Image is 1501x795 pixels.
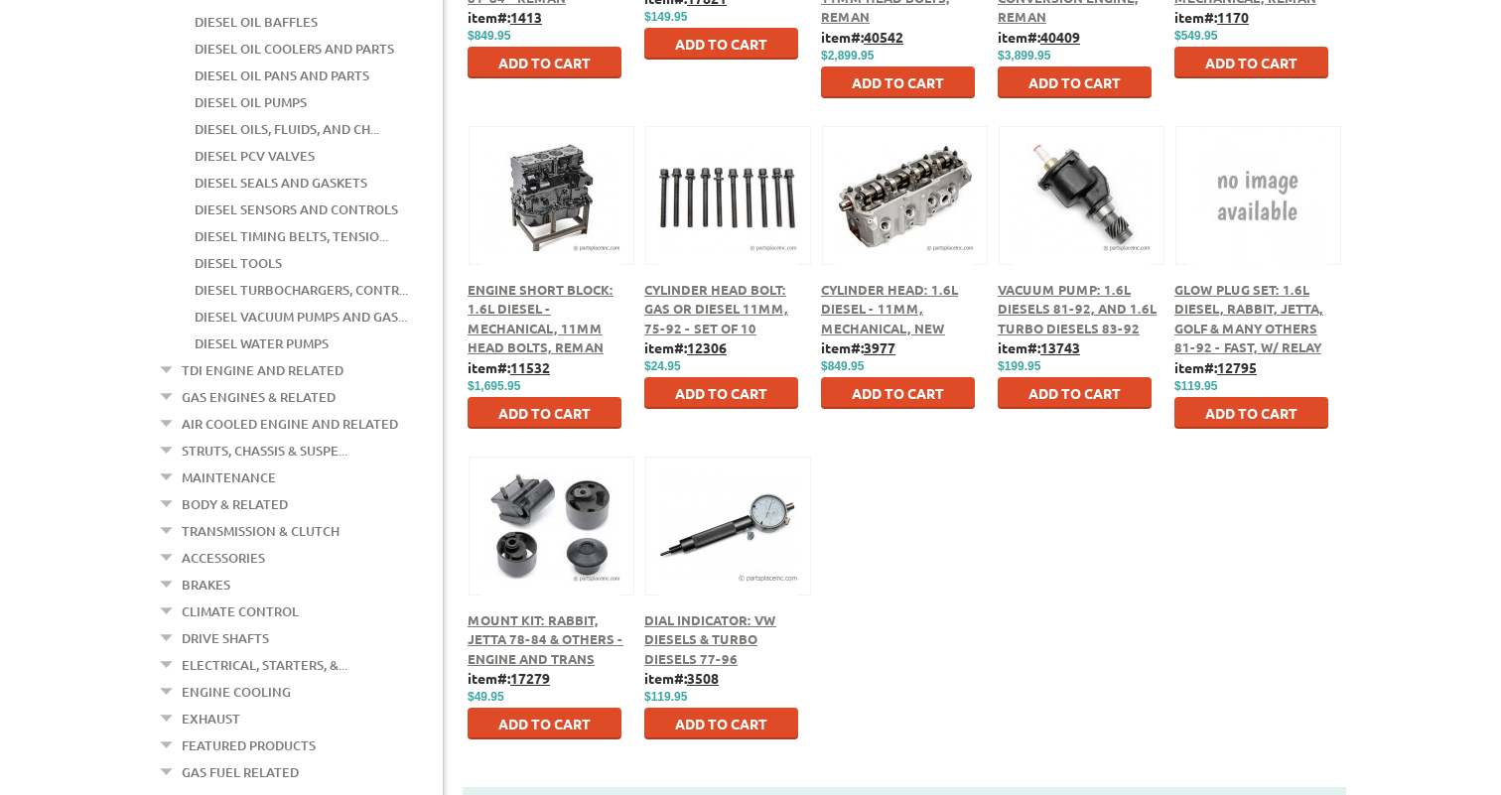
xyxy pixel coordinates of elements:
[644,708,798,739] button: Add to Cart
[195,9,318,35] a: Diesel Oil Baffles
[195,36,394,62] a: Diesel Oil Coolers and Parts
[644,669,719,687] b: item#:
[468,690,504,704] span: $49.95
[1205,54,1297,71] span: Add to Cart
[864,28,903,46] u: 40542
[1040,338,1080,356] u: 13743
[182,598,299,624] a: Climate Control
[644,690,687,704] span: $119.95
[821,338,895,356] b: item#:
[675,715,767,732] span: Add to Cart
[195,197,398,222] a: Diesel Sensors and Controls
[468,29,510,43] span: $849.95
[998,338,1080,356] b: item#:
[1028,384,1121,402] span: Add to Cart
[644,338,727,356] b: item#:
[821,66,975,98] button: Add to Cart
[182,438,347,464] a: Struts, Chassis & Suspe...
[182,545,265,571] a: Accessories
[182,759,299,785] a: Gas Fuel Related
[998,377,1152,409] button: Add to Cart
[1174,379,1217,393] span: $119.95
[1217,8,1249,26] u: 1170
[195,331,329,356] a: Diesel Water Pumps
[1174,29,1217,43] span: $549.95
[1174,358,1257,376] b: item#:
[675,35,767,53] span: Add to Cart
[195,89,307,115] a: Diesel Oil Pumps
[182,679,291,705] a: Engine Cooling
[1217,358,1257,376] u: 12795
[182,706,240,731] a: Exhaust
[182,411,398,437] a: Air Cooled Engine and Related
[195,63,369,88] a: Diesel Oil Pans and Parts
[510,358,550,376] u: 11532
[644,281,788,336] a: Cylinder Head Bolt: Gas or Diesel 11mm, 75-92 - Set Of 10
[182,732,316,758] a: Featured Products
[852,73,944,91] span: Add to Cart
[498,404,591,422] span: Add to Cart
[195,304,407,330] a: Diesel Vacuum Pumps and Gas...
[195,250,282,276] a: Diesel Tools
[182,652,347,678] a: Electrical, Starters, &...
[821,49,874,63] span: $2,899.95
[182,384,336,410] a: Gas Engines & Related
[182,625,269,651] a: Drive Shafts
[182,357,343,383] a: TDI Engine and Related
[998,359,1040,373] span: $199.95
[468,379,520,393] span: $1,695.95
[644,10,687,24] span: $149.95
[644,28,798,60] button: Add to Cart
[644,611,776,667] a: Dial Indicator: VW Diesels & Turbo Diesels 77-96
[644,377,798,409] button: Add to Cart
[182,464,276,490] a: Maintenance
[1174,47,1328,78] button: Add to Cart
[687,669,719,687] u: 3508
[510,669,550,687] u: 17279
[468,397,621,429] button: Add to Cart
[1040,28,1080,46] u: 40409
[195,143,315,169] a: Diesel PCV Valves
[498,54,591,71] span: Add to Cart
[1174,8,1249,26] b: item#:
[182,572,230,597] a: Brakes
[468,669,550,687] b: item#:
[821,359,864,373] span: $849.95
[468,708,621,739] button: Add to Cart
[821,281,958,336] a: Cylinder Head: 1.6L Diesel - 11mm, Mechanical, New
[498,715,591,732] span: Add to Cart
[182,491,288,517] a: Body & Related
[998,281,1157,336] a: Vacuum Pump: 1.6L Diesels 81-92, and 1.6L Turbo Diesels 83-92
[1028,73,1121,91] span: Add to Cart
[998,28,1080,46] b: item#:
[195,223,388,249] a: Diesel Timing Belts, Tensio...
[195,277,408,303] a: Diesel Turbochargers, Contr...
[1205,404,1297,422] span: Add to Cart
[998,49,1050,63] span: $3,899.95
[195,170,367,196] a: Diesel Seals and Gaskets
[182,518,340,544] a: Transmission & Clutch
[468,611,623,667] a: Mount Kit: Rabbit, Jetta 78-84 & Others - Engine and Trans
[821,28,903,46] b: item#:
[468,281,614,356] a: Engine Short Block: 1.6L Diesel - Mechanical, 11mm Head Bolts, Reman
[1174,281,1323,356] a: Glow Plug Set: 1.6L Diesel, Rabbit, Jetta, Golf & Many Others 81-92 - Fast, w/ Relay
[687,338,727,356] u: 12306
[852,384,944,402] span: Add to Cart
[1174,397,1328,429] button: Add to Cart
[195,116,379,142] a: Diesel Oils, Fluids, and Ch...
[468,358,550,376] b: item#:
[510,8,542,26] u: 1413
[675,384,767,402] span: Add to Cart
[468,8,542,26] b: item#:
[864,338,895,356] u: 3977
[468,47,621,78] button: Add to Cart
[998,66,1152,98] button: Add to Cart
[821,377,975,409] button: Add to Cart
